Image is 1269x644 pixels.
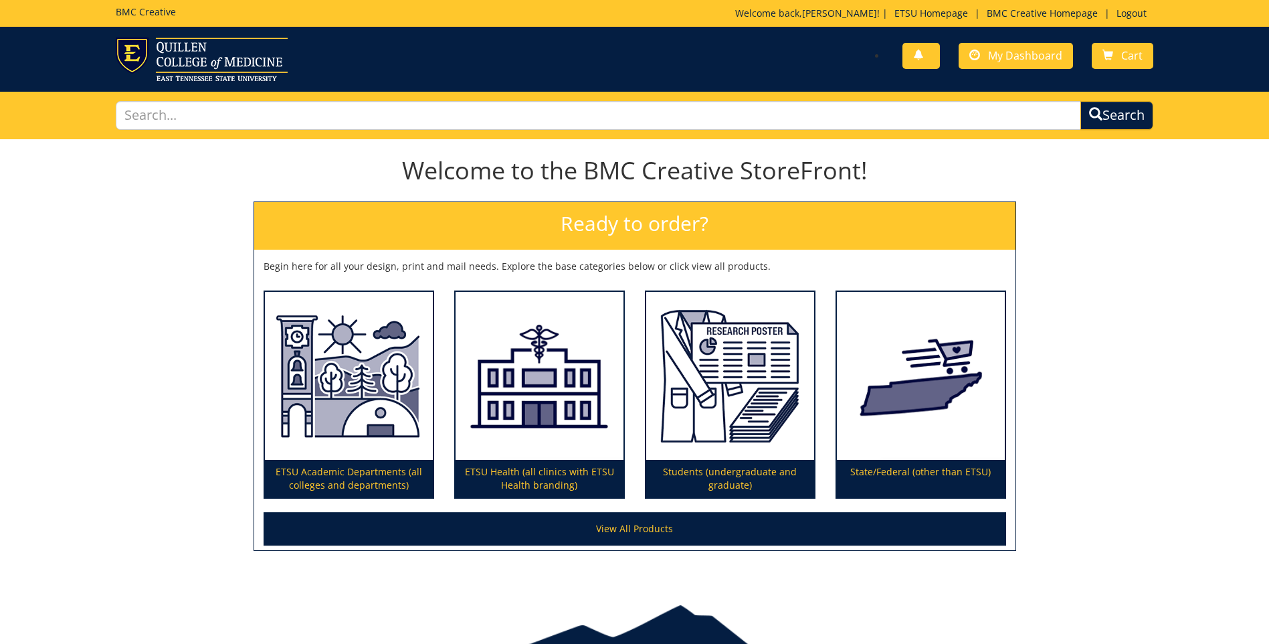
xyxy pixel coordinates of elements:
[1110,7,1153,19] a: Logout
[456,460,623,497] p: ETSU Health (all clinics with ETSU Health branding)
[980,7,1104,19] a: BMC Creative Homepage
[264,260,1006,273] p: Begin here for all your design, print and mail needs. Explore the base categories below or click ...
[254,157,1016,184] h1: Welcome to the BMC Creative StoreFront!
[837,292,1005,498] a: State/Federal (other than ETSU)
[646,460,814,497] p: Students (undergraduate and graduate)
[837,460,1005,497] p: State/Federal (other than ETSU)
[1092,43,1153,69] a: Cart
[265,292,433,498] a: ETSU Academic Departments (all colleges and departments)
[265,292,433,461] img: ETSU Academic Departments (all colleges and departments)
[264,512,1006,546] a: View All Products
[988,48,1062,63] span: My Dashboard
[959,43,1073,69] a: My Dashboard
[116,37,288,81] img: ETSU logo
[116,101,1081,130] input: Search...
[116,7,176,17] h5: BMC Creative
[646,292,814,498] a: Students (undergraduate and graduate)
[646,292,814,461] img: Students (undergraduate and graduate)
[265,460,433,497] p: ETSU Academic Departments (all colleges and departments)
[456,292,623,461] img: ETSU Health (all clinics with ETSU Health branding)
[888,7,975,19] a: ETSU Homepage
[1121,48,1143,63] span: Cart
[1080,101,1153,130] button: Search
[802,7,877,19] a: [PERSON_NAME]
[456,292,623,498] a: ETSU Health (all clinics with ETSU Health branding)
[254,202,1015,250] h2: Ready to order?
[837,292,1005,461] img: State/Federal (other than ETSU)
[735,7,1153,20] p: Welcome back, ! | | |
